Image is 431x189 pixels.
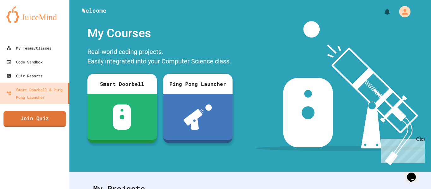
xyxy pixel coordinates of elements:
[87,74,157,94] div: Smart Doorbell
[372,6,393,17] div: My Notifications
[379,136,425,163] iframe: chat widget
[6,44,51,52] div: My Teams/Classes
[113,104,131,130] img: sdb-white.svg
[3,111,66,127] a: Join Quiz
[84,45,236,69] div: Real-world coding projects. Easily integrated into your Computer Science class.
[84,21,236,45] div: My Courses
[6,86,66,101] div: Smart Doorbell & Ping Pong Launcher
[3,3,44,40] div: Chat with us now!Close
[6,58,43,66] div: Code Sandbox
[6,6,63,23] img: logo-orange.svg
[393,4,412,19] div: My Account
[256,21,425,165] img: banner-image-my-projects.png
[163,74,233,94] div: Ping Pong Launcher
[184,104,212,130] img: ppl-with-ball.png
[404,164,425,183] iframe: chat widget
[6,72,43,80] div: Quiz Reports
